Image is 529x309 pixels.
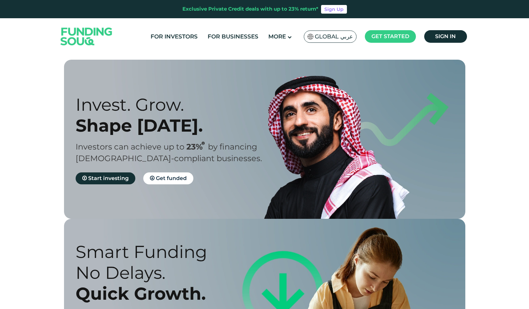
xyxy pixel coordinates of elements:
img: Logo [54,20,119,53]
div: Invest. Grow. [76,94,276,115]
a: Sign Up [321,5,347,14]
span: 23% [186,142,208,152]
div: Smart Funding [76,241,276,262]
span: Start investing [88,175,129,181]
i: 23% IRR (expected) ~ 15% Net yield (expected) [202,142,205,145]
span: More [268,33,286,40]
a: For Investors [149,31,199,42]
div: Shape [DATE]. [76,115,276,136]
img: SA Flag [307,34,313,39]
div: Exclusive Private Credit deals with up to 23% return* [182,5,318,13]
span: Global عربي [315,33,353,40]
a: Get funded [143,172,193,184]
span: Get funded [156,175,187,181]
a: Sign in [424,30,467,43]
a: For Businesses [206,31,260,42]
span: Get started [371,33,409,39]
div: No Delays. [76,262,276,283]
div: Quick Growth. [76,283,276,304]
span: Sign in [435,33,456,39]
span: Investors can achieve up to [76,142,184,152]
a: Start investing [76,172,135,184]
